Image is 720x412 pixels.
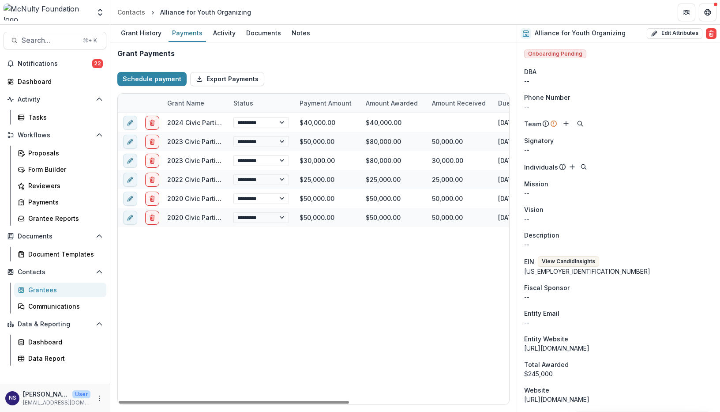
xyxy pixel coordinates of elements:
div: Amount Awarded [360,94,427,113]
div: [DATE] [493,132,559,151]
a: 2023 Civic Participation - Alliance for Youth Organizing-10/31/2023-10/31/2025 [167,157,411,164]
button: edit [123,116,137,130]
nav: breadcrumb [114,6,255,19]
div: -- [524,145,713,155]
div: $50,000.00 [294,132,360,151]
div: -- [524,102,713,111]
a: Data Report [14,351,106,366]
button: Get Help [699,4,716,21]
button: Open entity switcher [94,4,106,21]
div: Amount Awarded [360,98,423,108]
button: edit [123,192,137,206]
div: Status [228,94,294,113]
div: Payment Amount [294,98,357,108]
button: edit [123,135,137,149]
span: Phone Number [524,93,570,102]
div: 25,000.00 [432,175,463,184]
p: -- [524,214,713,223]
span: Search... [22,36,78,45]
div: Proposals [28,148,99,158]
h2: Alliance for Youth Organizing [535,30,626,37]
a: Notes [288,25,314,42]
div: 50,000.00 [432,194,463,203]
div: Payment Amount [294,94,360,113]
p: [PERSON_NAME] [23,389,69,399]
a: Payments [14,195,106,209]
div: 30,000.00 [432,156,463,165]
span: Total Awarded [524,360,569,369]
button: Open Workflows [4,128,106,142]
div: Documents [243,26,285,39]
div: [DATE] [493,151,559,170]
a: Grantees [14,283,106,297]
div: $25,000.00 [366,175,401,184]
div: Reviewers [28,181,99,190]
div: [DATE] [493,189,559,208]
div: Activity [210,26,239,39]
div: $50,000.00 [294,189,360,208]
a: 2023 Civic Participation - Alliance for Youth Organizing-10/31/2023-10/31/2025 [167,138,411,145]
button: edit [123,154,137,168]
p: EIN [524,257,534,266]
p: [EMAIL_ADDRESS][DOMAIN_NAME] [23,399,90,407]
a: 2020 Civic Participation - Alliance for Youth Organizing-03/15/2020-11/15/2020 [167,214,411,221]
a: Contacts [114,6,149,19]
div: Payments [169,26,206,39]
button: edit [123,173,137,187]
span: Activity [18,96,92,103]
div: Due Date [493,94,559,113]
div: [DATE] [493,208,559,227]
div: Nina Sawhney [9,395,16,401]
div: Dashboard [28,337,99,347]
div: Tasks [28,113,99,122]
span: Mission [524,179,548,189]
div: Amount Received [427,98,491,108]
button: Delete [706,28,716,39]
div: Document Templates [28,249,99,259]
button: delete [145,211,159,225]
button: Add [567,162,577,172]
span: DBA [524,67,536,76]
div: Contacts [117,8,145,17]
div: $80,000.00 [366,137,401,146]
button: delete [145,116,159,130]
div: $245,000 [524,369,713,378]
div: Grant History [117,26,165,39]
a: Payments [169,25,206,42]
span: Data & Reporting [18,321,92,328]
div: $30,000.00 [294,151,360,170]
div: [US_EMPLOYER_IDENTIFICATION_NUMBER] [524,267,713,276]
div: 50,000.00 [432,137,463,146]
a: Grant History [117,25,165,42]
a: Form Builder [14,162,106,177]
a: 2024 Civic Participation - Alliance for Youth Organizing 07/01/2024-01/15/2024 [167,119,412,126]
div: $25,000.00 [294,170,360,189]
div: Status [228,98,259,108]
a: Document Templates [14,247,106,261]
div: -- [524,318,713,327]
button: Open Documents [4,229,106,243]
div: Amount Received [427,94,493,113]
span: Workflows [18,132,92,139]
div: ⌘ + K [81,36,99,45]
a: [URL][DOMAIN_NAME] [524,396,589,403]
p: User [72,390,90,398]
a: Dashboard [14,335,106,349]
div: Grantees [28,285,99,295]
span: Description [524,231,559,240]
div: Due Date [493,98,532,108]
a: Proposals [14,146,106,160]
p: Team [524,119,541,129]
button: Search [578,162,589,172]
div: $80,000.00 [366,156,401,165]
button: edit [123,211,137,225]
button: Open Data & Reporting [4,317,106,331]
p: Individuals [524,163,558,172]
p: -- [524,240,713,249]
img: McNulty Foundation logo [4,4,90,21]
button: Edit Attributes [647,28,702,39]
button: delete [145,135,159,149]
div: Alliance for Youth Organizing [160,8,251,17]
div: $50,000.00 [366,213,401,222]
